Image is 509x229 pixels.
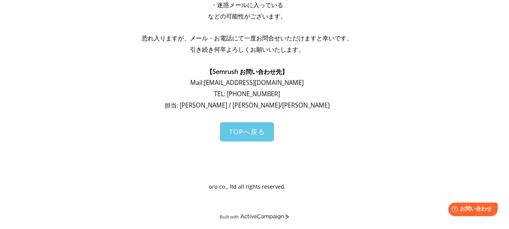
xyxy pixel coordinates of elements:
[209,183,286,190] span: oro co., ltd all rights reserved.
[190,78,304,87] span: Mail: [EMAIL_ADDRESS][DOMAIN_NAME]
[190,45,304,54] span: 引き続き何卒よろしくお願いいたします。
[220,214,239,220] div: Built with
[206,68,288,76] span: 【Semrush お問い合わせ先】
[208,12,286,20] span: などの可能性がございます。
[142,34,353,42] span: 恐れ入りますが、メール・お電話にて一度お問合せいただけますと幸いです。
[211,1,283,9] span: ・迷惑メールに入っている
[442,200,501,221] iframe: Help widget launcher
[220,122,274,141] a: TOPへ戻る
[214,90,280,98] span: TEL: [PHONE_NUMBER]
[165,101,330,109] span: 担当: [PERSON_NAME] / [PERSON_NAME]/[PERSON_NAME]
[229,127,265,136] span: TOPへ戻る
